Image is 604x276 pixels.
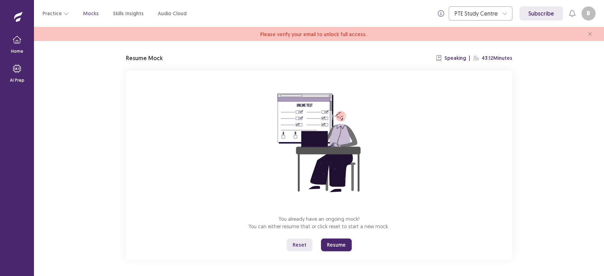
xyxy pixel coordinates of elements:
[113,10,144,17] a: Skills Insights
[11,48,23,54] p: Home
[83,10,99,17] a: Mocks
[469,54,470,62] p: |
[42,7,69,20] button: Practice
[482,54,512,62] p: 43:12 Minutes
[581,6,596,21] button: B
[321,238,352,251] button: Resume
[10,77,24,84] p: AI Prep
[584,28,596,40] button: close
[287,238,312,251] button: Reset
[260,31,367,38] span: Please verify your email to unlock full access.
[444,54,466,62] p: Speaking
[158,10,186,17] a: Audio Cloud
[260,30,367,38] a: Please verify your email to unlock full access.
[255,79,383,207] img: attend-mock
[435,7,447,20] button: info
[249,215,389,230] p: You already have an ongoing mock! You can either resume that or click reset to start a new mock.
[519,6,563,21] a: Subscribe
[126,54,163,62] p: Resume Mock
[455,7,499,20] div: PTE Study Centre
